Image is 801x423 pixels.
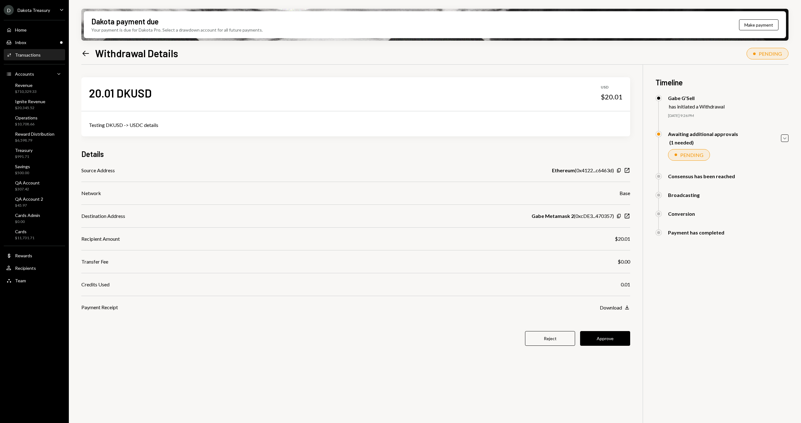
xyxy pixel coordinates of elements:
div: Ignite Revenue [15,99,45,104]
div: USD [601,85,623,90]
div: $0.00 [15,219,40,224]
div: Destination Address [81,212,125,220]
div: Testing DKUSD -> USDC details [89,121,623,129]
button: Approve [580,331,630,346]
div: $20,345.52 [15,105,45,111]
div: Transactions [15,52,41,58]
div: Operations [15,115,38,120]
div: Reward Distribution [15,131,54,137]
div: PENDING [759,51,782,57]
h3: Timeline [656,77,788,88]
div: $991.71 [15,154,33,159]
b: Ethereum [552,167,575,174]
div: (1 needed) [669,139,738,145]
div: Team [15,278,26,283]
b: Gabe Metamask 2 [532,212,574,220]
div: $6,598.79 [15,138,54,143]
div: ( 0xcDE3...470357 ) [532,212,614,220]
button: Reject [525,331,575,346]
a: Cards$11,731.71 [4,227,65,242]
div: Dakota Treasury [18,8,50,13]
div: has initiated a Withdrawal [669,103,725,109]
a: Accounts [4,68,65,79]
div: Payment has completed [668,229,724,235]
div: $45.97 [15,203,43,208]
div: $710,329.33 [15,89,37,94]
div: Credits Used [81,281,110,288]
a: QA Account 2$45.97 [4,194,65,209]
div: QA Account 2 [15,196,43,202]
div: [DATE] 9:26 PM [668,113,788,118]
div: Network [81,189,101,197]
div: 20.01 DKUSD [89,86,152,100]
div: $10,708.66 [15,122,38,127]
h1: Withdrawal Details [95,47,178,59]
div: D [4,5,14,15]
a: Treasury$991.71 [4,146,65,161]
a: Team [4,275,65,286]
a: Operations$10,708.66 [4,113,65,128]
a: Reward Distribution$6,598.79 [4,129,65,144]
a: Transactions [4,49,65,60]
a: QA Account$307.42 [4,178,65,193]
div: $11,731.71 [15,235,34,241]
a: Cards Admin$0.00 [4,211,65,226]
a: Inbox [4,37,65,48]
div: PENDING [680,152,703,158]
button: Make payment [739,19,778,30]
div: Revenue [15,83,37,88]
div: Dakota payment due [91,16,159,27]
h3: Details [81,149,104,159]
div: $500.00 [15,170,30,176]
div: Recipient Amount [81,235,120,243]
div: ( 0x4122...c6463d ) [552,167,614,174]
div: Broadcasting [668,192,700,198]
button: Download [600,304,630,311]
div: Rewards [15,253,32,258]
div: Savings [15,164,30,169]
div: QA Account [15,180,40,185]
div: Base [620,189,630,197]
div: Cards Admin [15,213,40,218]
div: 0.01 [621,281,630,288]
a: Savings$500.00 [4,162,65,177]
div: Transfer Fee [81,258,108,265]
div: $307.42 [15,187,40,192]
a: Ignite Revenue$20,345.52 [4,97,65,112]
div: Home [15,27,27,33]
div: Conversion [668,211,695,217]
div: Download [600,305,622,310]
div: Inbox [15,40,26,45]
div: Cards [15,229,34,234]
div: Consensus has been reached [668,173,735,179]
div: Gabe G'Sell [668,95,725,101]
div: Treasury [15,148,33,153]
div: Your payment is due for Dakota Pro. Select a drawdown account for all future payments. [91,27,263,33]
div: $0.00 [618,258,630,265]
div: Source Address [81,167,115,174]
a: Revenue$710,329.33 [4,81,65,96]
div: $20.01 [601,93,623,101]
div: Recipients [15,265,36,271]
a: Recipients [4,262,65,274]
a: Home [4,24,65,35]
div: $20.01 [615,235,630,243]
div: Accounts [15,71,34,77]
div: Awaiting additional approvals [668,131,738,137]
div: Payment Receipt [81,304,118,311]
a: Rewards [4,250,65,261]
